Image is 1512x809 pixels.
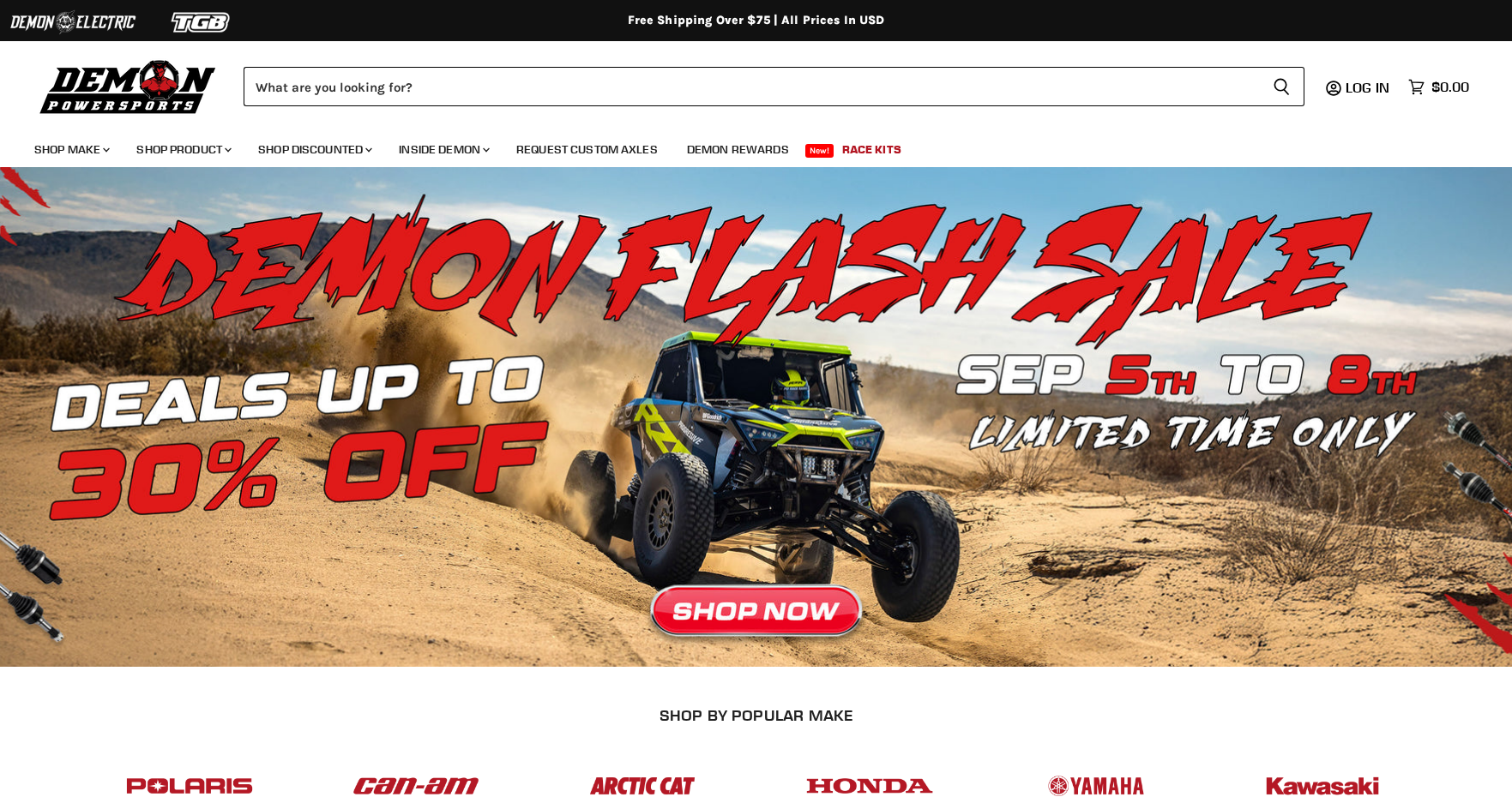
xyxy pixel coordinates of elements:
ul: Main menu [21,125,1465,167]
form: Product [244,67,1304,106]
img: TGB Logo 2 [137,6,266,39]
a: Race Kits [829,132,914,167]
a: Shop Product [123,132,242,167]
a: Shop Make [21,132,120,167]
a: Inside Demon [386,132,500,167]
h2: SHOP BY POPULAR MAKE [91,706,1421,724]
input: Search [244,67,1259,106]
a: Log in [1338,80,1400,95]
img: Demon Electric Logo 2 [9,6,137,39]
span: New! [805,144,834,158]
img: Demon Powersports [34,56,222,117]
a: Shop Discounted [245,132,383,167]
span: Log in [1346,79,1389,96]
a: Request Custom Axles [503,132,671,167]
a: $0.00 [1400,75,1478,99]
button: Search [1259,67,1304,106]
div: Free Shipping Over $75 | All Prices In USD [70,13,1443,28]
a: Demon Rewards [674,132,802,167]
span: $0.00 [1431,79,1469,95]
